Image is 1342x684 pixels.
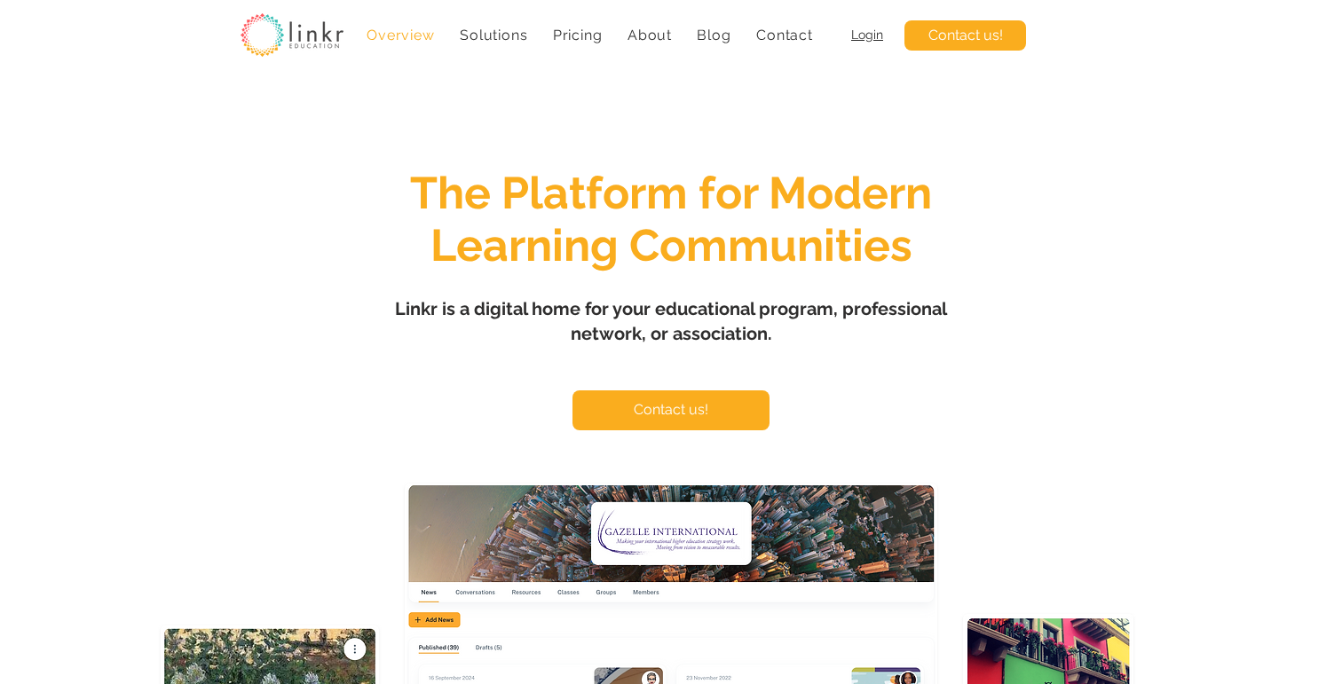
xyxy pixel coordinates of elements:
span: Contact us! [634,400,708,420]
span: Solutions [460,27,527,43]
span: Pricing [553,27,603,43]
span: Overview [367,27,434,43]
span: The Platform for Modern Learning Communities [410,167,932,271]
a: Contact [747,18,822,52]
span: About [628,27,672,43]
nav: Site [358,18,822,52]
a: Contact us! [572,390,770,430]
a: Login [851,28,883,42]
div: Solutions [451,18,537,52]
span: Contact [756,27,813,43]
a: Contact us! [904,20,1026,51]
span: Blog [697,27,730,43]
div: About [619,18,682,52]
img: linkr_logo_transparentbg.png [241,13,343,57]
span: Linkr is a digital home for your educational program, professional network, or association. [395,298,947,344]
a: Blog [688,18,740,52]
a: Overview [358,18,444,52]
span: Contact us! [928,26,1003,45]
a: Pricing [544,18,612,52]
